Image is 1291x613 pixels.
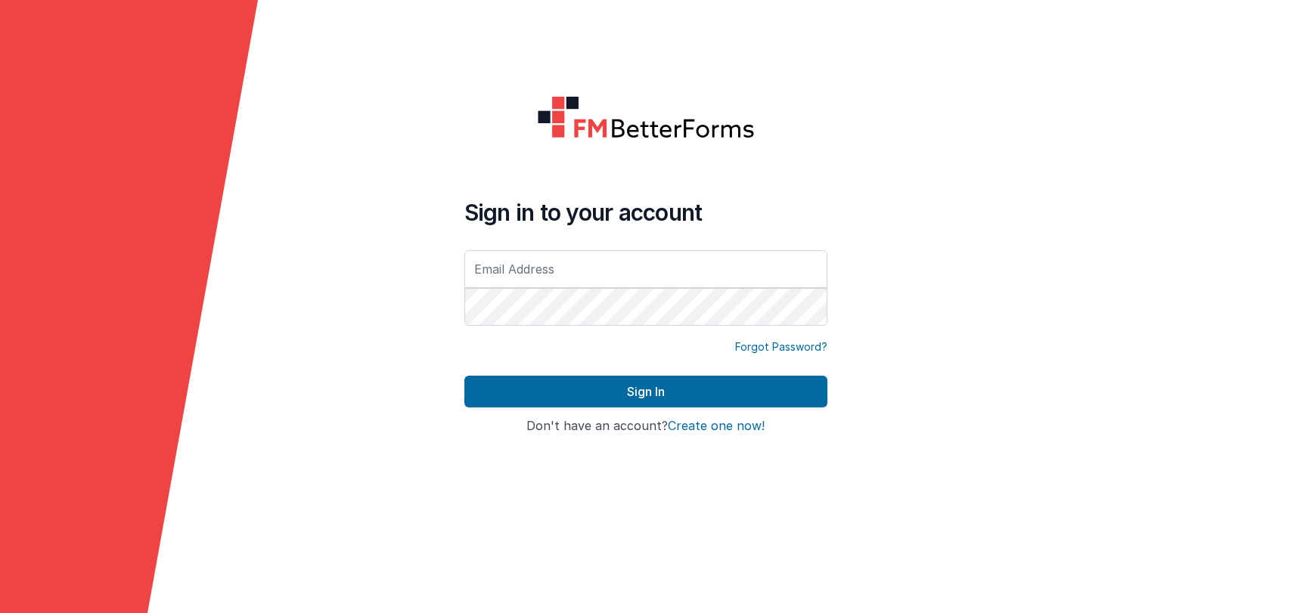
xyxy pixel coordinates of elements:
[464,376,827,407] button: Sign In
[464,199,827,226] h4: Sign in to your account
[464,420,827,433] h4: Don't have an account?
[668,420,765,433] button: Create one now!
[464,250,827,288] input: Email Address
[735,339,827,354] a: Forgot Password?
